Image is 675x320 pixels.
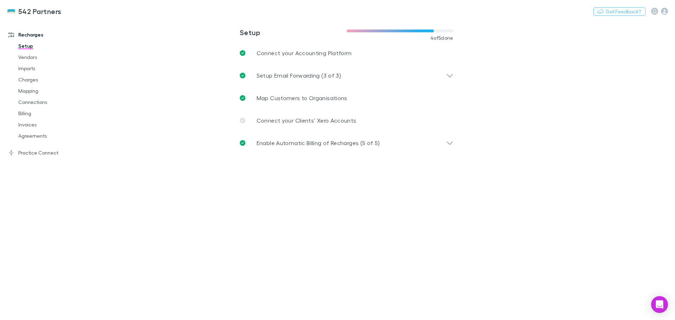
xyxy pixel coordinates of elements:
[11,40,95,52] a: Setup
[11,108,95,119] a: Billing
[11,52,95,63] a: Vendors
[18,7,62,15] h3: 542 Partners
[234,109,459,132] a: Connect your Clients’ Xero Accounts
[3,3,66,20] a: 542 Partners
[7,7,15,15] img: 542 Partners's Logo
[1,29,95,40] a: Recharges
[11,130,95,142] a: Agreements
[593,7,645,16] button: Got Feedback?
[257,94,347,102] p: Map Customers to Organisations
[11,74,95,85] a: Charges
[11,97,95,108] a: Connections
[257,71,341,80] p: Setup Email Forwarding (3 of 3)
[430,35,454,41] span: 4 of 5 done
[234,42,459,64] a: Connect your Accounting Platform
[257,49,352,57] p: Connect your Accounting Platform
[234,87,459,109] a: Map Customers to Organisations
[1,147,95,158] a: Practice Connect
[651,296,668,313] div: Open Intercom Messenger
[234,132,459,154] div: Enable Automatic Billing of Recharges (5 of 5)
[257,116,356,125] p: Connect your Clients’ Xero Accounts
[240,28,347,37] h3: Setup
[11,85,95,97] a: Mapping
[11,119,95,130] a: Invoices
[234,64,459,87] div: Setup Email Forwarding (3 of 3)
[11,63,95,74] a: Imports
[257,139,380,147] p: Enable Automatic Billing of Recharges (5 of 5)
